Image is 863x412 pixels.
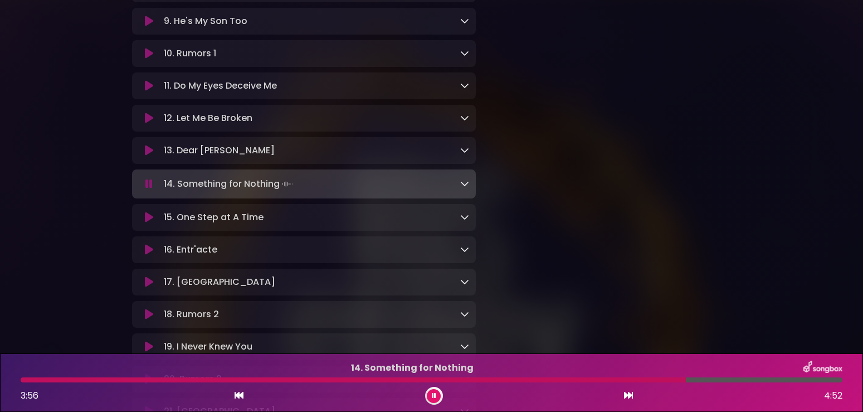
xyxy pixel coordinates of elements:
[803,361,842,375] img: songbox-logo-white.png
[21,389,38,402] span: 3:56
[164,211,460,224] p: 15. One Step at A Time
[164,275,460,289] p: 17. [GEOGRAPHIC_DATA]
[164,308,460,321] p: 18. Rumors 2
[164,176,460,192] p: 14. Something for Nothing
[164,79,460,93] p: 11. Do My Eyes Deceive Me
[164,144,460,157] p: 13. Dear [PERSON_NAME]
[164,243,460,256] p: 16. Entr'acte
[164,14,460,28] p: 9. He's My Son Too
[164,47,460,60] p: 10. Rumors 1
[164,340,460,353] p: 19. I Never Knew You
[824,389,842,403] span: 4:52
[21,361,803,375] p: 14. Something for Nothing
[164,112,460,125] p: 12. Let Me Be Broken
[280,176,295,192] img: waveform4.gif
